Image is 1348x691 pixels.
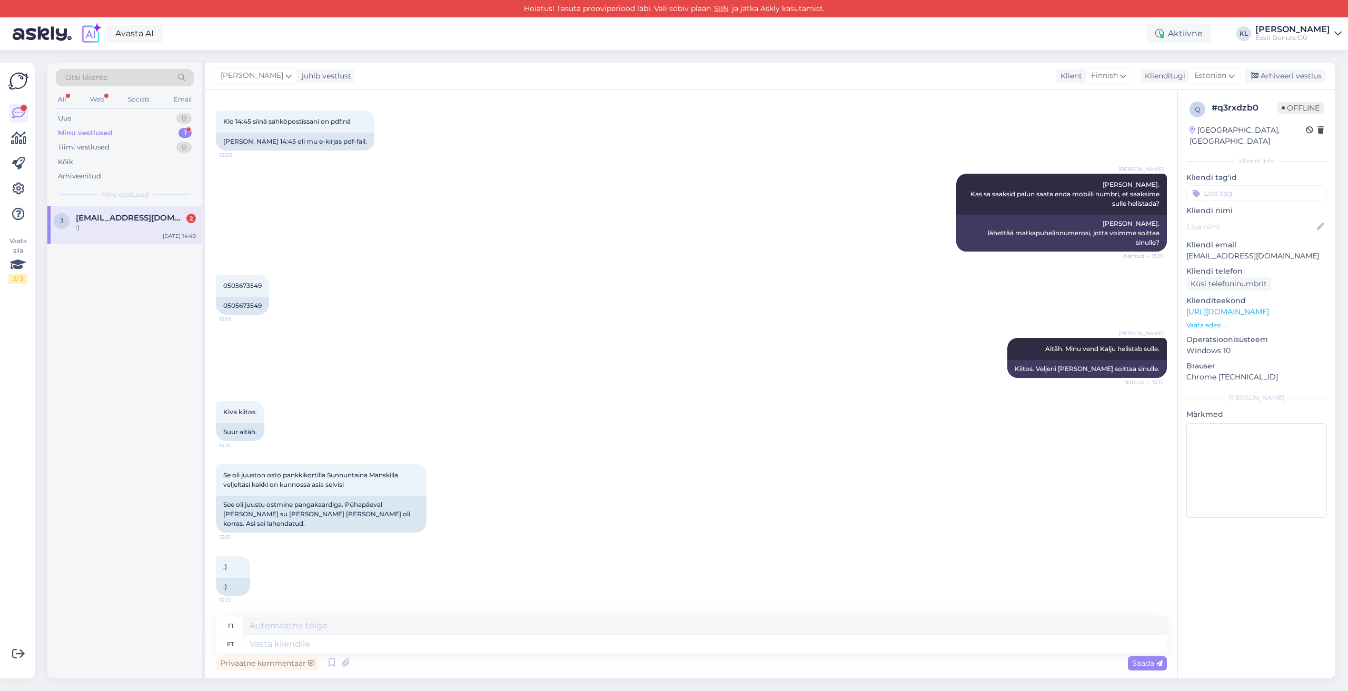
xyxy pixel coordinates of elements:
[216,423,264,441] div: Suur aitäh.
[1194,70,1226,82] span: Estonian
[216,496,427,533] div: See oli juustu ostmine pangakaardiga. Pühapäeval [PERSON_NAME] su [PERSON_NAME] [PERSON_NAME] oli...
[1045,345,1159,353] span: Aitäh. Minu vend Kalju helistab sulle.
[1255,34,1330,42] div: Eesti Donuts OÜ
[219,151,259,159] span: 15:05
[176,142,192,153] div: 0
[1186,239,1327,251] p: Kliendi email
[1195,105,1200,113] span: q
[1118,165,1164,173] span: [PERSON_NAME]
[60,217,63,225] span: j
[221,70,283,82] span: [PERSON_NAME]
[1190,125,1306,147] div: [GEOGRAPHIC_DATA], [GEOGRAPHIC_DATA]
[58,142,110,153] div: Tiimi vestlused
[1186,307,1269,316] a: [URL][DOMAIN_NAME]
[8,71,28,91] img: Askly Logo
[101,190,148,199] span: Minu vestlused
[219,533,259,541] span: 15:21
[1212,102,1277,114] div: # q3rxdzb0
[223,471,400,488] span: Se oli juuston osto pankkikortilla Sunnuntaina Manskilla veljeltäsi kakki on kunnossa asia selvisi
[76,223,196,232] div: :)
[58,157,73,167] div: Kõik
[176,113,192,124] div: 0
[219,596,259,604] span: 15:22
[1186,156,1327,166] div: Kliendi info
[1186,372,1327,383] p: Chrome [TECHNICAL_ID]
[1186,185,1327,201] input: Lisa tag
[1255,25,1330,34] div: [PERSON_NAME]
[1186,295,1327,306] p: Klienditeekond
[1186,360,1327,372] p: Brauser
[186,214,196,223] div: 2
[58,128,113,138] div: Minu vestlused
[1132,658,1163,668] span: Saada
[228,617,233,635] div: fi
[172,93,194,106] div: Email
[65,72,107,83] span: Otsi kliente
[970,181,1161,207] span: [PERSON_NAME]. Kas sa saaksid palun saata enda mobiili numbri, et saaksime sulle helistada?
[1186,321,1327,330] p: Vaata edasi ...
[76,213,185,223] span: jani.petteri.raty@gmail.com
[1124,252,1164,260] span: Nähtud ✓ 15:10
[223,282,262,289] span: 0505673549
[216,297,269,315] div: 0505673549
[1187,221,1315,233] input: Lisa nimi
[1186,205,1327,216] p: Kliendi nimi
[56,93,68,106] div: All
[80,23,102,45] img: explore-ai
[1118,329,1164,337] span: [PERSON_NAME]
[1186,393,1327,403] div: [PERSON_NAME]
[1277,102,1324,114] span: Offline
[88,93,106,106] div: Web
[1186,334,1327,345] p: Operatsioonisüsteem
[1007,360,1167,378] div: Kiitos. Veljeni [PERSON_NAME] soittaa sinulle.
[227,635,234,653] div: et
[58,113,71,124] div: Uus
[1255,25,1342,42] a: [PERSON_NAME]Eesti Donuts OÜ
[216,656,319,670] div: Privaatne kommentaar
[711,4,732,13] a: SIIN
[1245,69,1326,83] div: Arhiveeri vestlus
[223,563,227,570] span: :)
[1124,378,1164,386] span: Nähtud ✓ 15:12
[1186,266,1327,277] p: Kliendi telefon
[956,215,1167,252] div: [PERSON_NAME]. lähettää matkapuhelinnumerosi, jotta voimme soittaa sinulle?
[126,93,152,106] div: Socials
[1056,71,1082,82] div: Klient
[163,232,196,240] div: [DATE] 14:49
[1186,251,1327,262] p: [EMAIL_ADDRESS][DOMAIN_NAME]
[1091,70,1118,82] span: Finnish
[106,25,163,43] a: Avasta AI
[8,274,27,284] div: 2 / 3
[179,128,192,138] div: 1
[223,408,257,416] span: Kiva kiitos.
[8,236,27,284] div: Vaata siia
[1186,277,1271,291] div: Küsi telefoninumbrit
[219,442,259,449] span: 15:15
[216,578,250,596] div: :)
[1147,24,1211,43] div: Aktiivne
[1186,172,1327,183] p: Kliendi tag'id
[298,71,351,82] div: juhib vestlust
[1186,345,1327,356] p: Windows 10
[58,171,101,182] div: Arhiveeritud
[223,117,351,125] span: Klo 14:45 siinä sähköpostissani on pdf:nä
[1186,409,1327,420] p: Märkmed
[1141,71,1185,82] div: Klienditugi
[216,133,374,151] div: [PERSON_NAME] 14:45 oli mu e-kirjas pdf-fail.
[1236,26,1251,41] div: KL
[219,315,259,323] span: 15:10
